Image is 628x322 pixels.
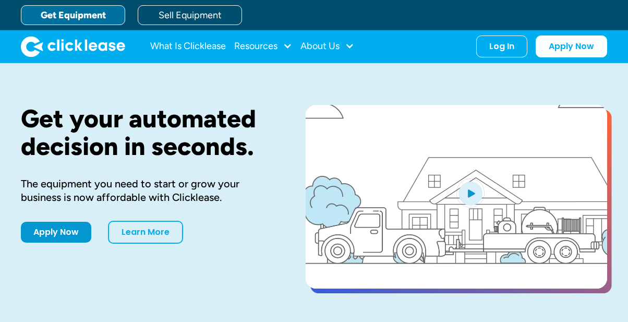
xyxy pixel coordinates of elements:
[21,36,125,57] img: Clicklease logo
[306,105,607,289] a: open lightbox
[21,177,272,204] div: The equipment you need to start or grow your business is now affordable with Clicklease.
[489,41,514,52] div: Log In
[21,105,272,160] h1: Get your automated decision in seconds.
[234,36,292,57] div: Resources
[300,36,354,57] div: About Us
[536,35,607,57] a: Apply Now
[21,5,125,25] a: Get Equipment
[456,178,485,208] img: Blue play button logo on a light blue circular background
[138,5,242,25] a: Sell Equipment
[21,36,125,57] a: home
[150,36,226,57] a: What Is Clicklease
[108,221,183,244] a: Learn More
[21,222,91,243] a: Apply Now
